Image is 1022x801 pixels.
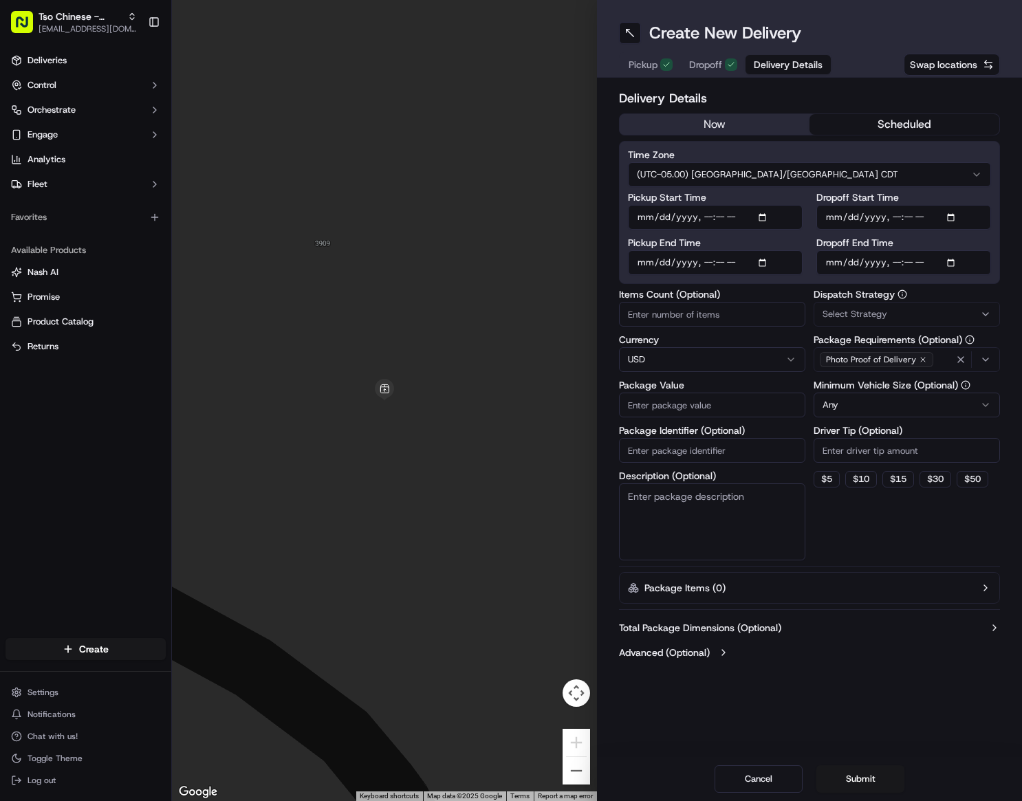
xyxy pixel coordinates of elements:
[957,471,988,487] button: $50
[14,179,92,190] div: Past conversations
[234,135,250,152] button: Start new chat
[649,22,801,44] h1: Create New Delivery
[814,438,1000,463] input: Enter driver tip amount
[814,347,1000,372] button: Photo Proof of Delivery
[79,642,109,656] span: Create
[6,683,166,702] button: Settings
[814,289,1000,299] label: Dispatch Strategy
[28,709,76,720] span: Notifications
[510,792,530,800] a: Terms (opens in new tab)
[427,792,502,800] span: Map data ©2025 Google
[213,176,250,193] button: See all
[814,335,1000,344] label: Package Requirements (Optional)
[628,193,803,202] label: Pickup Start Time
[6,149,166,171] a: Analytics
[8,302,111,327] a: 📗Knowledge Base
[754,58,823,72] span: Delivery Details
[6,74,166,96] button: Control
[826,354,916,365] span: Photo Proof of Delivery
[628,238,803,248] label: Pickup End Time
[114,213,119,224] span: •
[619,393,805,417] input: Enter package value
[28,307,105,321] span: Knowledge Base
[619,335,805,344] label: Currency
[644,581,726,595] label: Package Items ( 0 )
[14,131,39,156] img: 1736555255976-a54dd68f-1ca7-489b-9aae-adbdc363a1c4
[111,302,226,327] a: 💻API Documentation
[39,23,137,34] button: [EMAIL_ADDRESS][DOMAIN_NAME]
[845,471,877,487] button: $10
[6,749,166,768] button: Toggle Theme
[619,89,1000,108] h2: Delivery Details
[11,316,160,328] a: Product Catalog
[619,302,805,327] input: Enter number of items
[619,438,805,463] input: Enter package identifier
[563,679,590,707] button: Map camera controls
[6,50,166,72] a: Deliveries
[538,792,593,800] a: Report a map error
[39,10,122,23] button: Tso Chinese - Catering
[619,572,1000,604] button: Package Items (0)
[360,791,419,801] button: Keyboard shortcuts
[43,250,111,261] span: [PERSON_NAME]
[6,261,166,283] button: Nash AI
[629,58,657,72] span: Pickup
[11,340,160,353] a: Returns
[122,250,150,261] span: [DATE]
[898,289,907,299] button: Dispatch Strategy
[920,471,951,487] button: $30
[28,104,76,116] span: Orchestrate
[14,237,36,259] img: Chelsea Prettyman
[6,771,166,790] button: Log out
[620,114,809,135] button: now
[6,173,166,195] button: Fleet
[122,213,150,224] span: [DATE]
[814,426,1000,435] label: Driver Tip (Optional)
[619,646,710,659] label: Advanced (Optional)
[175,783,221,801] a: Open this area in Google Maps (opens a new window)
[619,646,1000,659] button: Advanced (Optional)
[6,239,166,261] div: Available Products
[62,131,226,145] div: Start new chat
[116,309,127,320] div: 💻
[814,380,1000,390] label: Minimum Vehicle Size (Optional)
[619,621,1000,635] button: Total Package Dimensions (Optional)
[6,638,166,660] button: Create
[6,286,166,308] button: Promise
[28,54,67,67] span: Deliveries
[6,336,166,358] button: Returns
[137,341,166,351] span: Pylon
[28,178,47,190] span: Fleet
[6,705,166,724] button: Notifications
[6,206,166,228] div: Favorites
[130,307,221,321] span: API Documentation
[28,340,58,353] span: Returns
[114,250,119,261] span: •
[628,150,991,160] label: Time Zone
[961,380,970,390] button: Minimum Vehicle Size (Optional)
[29,131,54,156] img: 8016278978528_b943e370aa5ada12b00a_72.png
[563,729,590,756] button: Zoom in
[36,89,248,103] input: Got a question? Start typing here...
[823,308,887,320] span: Select Strategy
[43,213,111,224] span: [PERSON_NAME]
[28,687,58,698] span: Settings
[28,291,60,303] span: Promise
[175,783,221,801] img: Google
[14,55,250,77] p: Welcome 👋
[28,153,65,166] span: Analytics
[28,775,56,786] span: Log out
[619,380,805,390] label: Package Value
[28,214,39,225] img: 1736555255976-a54dd68f-1ca7-489b-9aae-adbdc363a1c4
[14,14,41,41] img: Nash
[14,200,36,222] img: Brigitte Vinadas
[619,426,805,435] label: Package Identifier (Optional)
[904,54,1000,76] button: Swap locations
[14,309,25,320] div: 📗
[563,757,590,784] button: Zoom out
[28,731,78,742] span: Chat with us!
[816,765,904,793] button: Submit
[28,129,58,141] span: Engage
[6,311,166,333] button: Product Catalog
[809,114,999,135] button: scheduled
